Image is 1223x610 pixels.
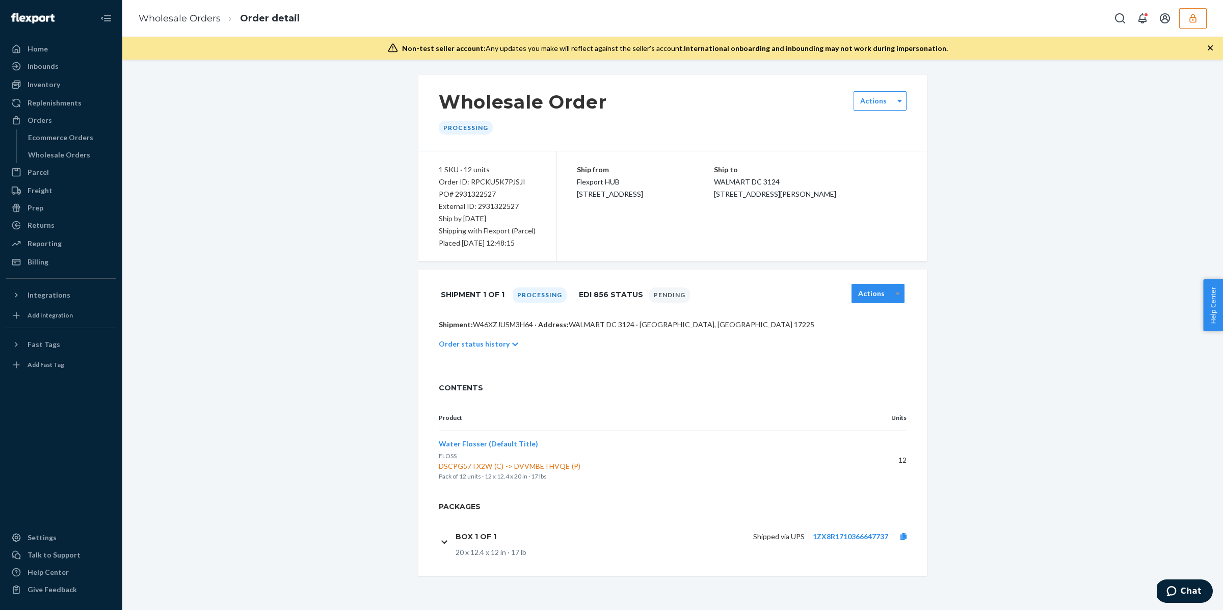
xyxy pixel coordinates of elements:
h1: EDI 856 Status [579,284,643,305]
button: Give Feedback [6,581,116,598]
p: Pack of 12 units · 12 x 12.4 x 20 in · 17 lbs [439,471,847,482]
div: Help Center [28,567,69,577]
a: Add Integration [6,307,116,324]
span: Address: [538,320,569,329]
div: Add Fast Tag [28,360,64,369]
h2: Packages [418,501,927,520]
a: Parcel [6,164,116,180]
span: CONTENTS [439,383,907,393]
p: 12 [864,455,907,465]
a: Ecommerce Orders [23,129,117,146]
button: Fast Tags [6,336,116,353]
div: (P) [570,461,582,471]
div: Give Feedback [28,585,77,595]
span: Water Flosser (Default Title) [439,439,538,448]
div: Fast Tags [28,339,60,350]
div: External ID: 2931322527 [439,200,536,213]
div: Settings [28,533,57,543]
div: Processing [439,121,493,135]
div: PO# 2931322527 [439,188,536,200]
div: Integrations [28,290,70,300]
button: Close Navigation [96,8,116,29]
a: Inventory [6,76,116,93]
span: International onboarding and inbounding may not work during impersonation. [684,44,948,52]
p: Order status history [439,339,510,349]
div: Returns [28,220,55,230]
label: Actions [860,96,887,106]
a: Replenishments [6,95,116,111]
button: Open account menu [1155,8,1175,29]
div: Ecommerce Orders [28,132,93,143]
a: 1ZX8R1710366647737 [813,532,888,541]
span: Shipment: [439,320,473,329]
button: Water Flosser (Default Title) [439,439,538,449]
div: Talk to Support [28,550,81,560]
a: Returns [6,217,116,233]
a: Prep [6,200,116,216]
p: Ship to [714,164,907,176]
a: Settings [6,529,116,546]
a: Add Fast Tag [6,357,116,373]
div: Placed [DATE] 12:48:15 [439,237,536,249]
p: Units [864,413,907,422]
div: Inventory [28,79,60,90]
p: W46XZJU5M3H64 · WALMART DC 3124 · [GEOGRAPHIC_DATA], [GEOGRAPHIC_DATA] 17225 [439,320,907,330]
h1: Shipment 1 of 1 [441,284,504,305]
a: Wholesale Orders [23,147,117,163]
a: Wholesale Orders [139,13,221,24]
div: (C) [492,461,506,471]
div: Processing [513,287,567,303]
img: Flexport logo [11,13,55,23]
p: Shipping with Flexport (Parcel) [439,225,536,237]
a: Freight [6,182,116,199]
div: Reporting [28,238,62,249]
div: Inbounds [28,61,59,71]
button: Integrations [6,287,116,303]
div: Freight [28,185,52,196]
div: Replenishments [28,98,82,108]
span: FLOSS [439,452,457,460]
span: DSCPG57TX2W -> DVVMBETHVQE [439,461,847,471]
p: Shipped via UPS [753,532,805,542]
button: Help Center [1203,279,1223,331]
label: Actions [858,288,885,299]
a: Help Center [6,564,116,580]
button: Talk to Support [6,547,116,563]
a: Order detail [240,13,300,24]
div: Home [28,44,48,54]
a: Inbounds [6,58,116,74]
div: 1 SKU · 12 units [439,164,536,176]
span: Flexport HUB [STREET_ADDRESS] [577,177,643,198]
div: 20 x 12.4 x 12 in · 17 lb [456,547,919,558]
a: Billing [6,254,116,270]
a: Orders [6,112,116,128]
h1: Box 1 of 1 [456,532,496,541]
div: Prep [28,203,43,213]
div: Pending [649,287,690,303]
div: Add Integration [28,311,73,320]
a: Reporting [6,235,116,252]
h1: Wholesale Order [439,91,607,113]
a: Home [6,41,116,57]
span: WALMART DC 3124 [STREET_ADDRESS][PERSON_NAME] [714,177,836,198]
div: Wholesale Orders [28,150,90,160]
span: Non-test seller account: [402,44,486,52]
p: Ship by [DATE] [439,213,536,225]
div: Parcel [28,167,49,177]
p: Ship from [577,164,714,176]
p: Product [439,413,847,422]
ol: breadcrumbs [130,4,308,34]
div: Orders [28,115,52,125]
button: Open Search Box [1110,8,1130,29]
div: Billing [28,257,48,267]
div: Order ID: RPCKU5K7PJSJI [439,176,536,188]
iframe: Opens a widget where you can chat to one of our agents [1157,579,1213,605]
div: Any updates you make will reflect against the seller's account. [402,43,948,54]
button: Open notifications [1132,8,1153,29]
